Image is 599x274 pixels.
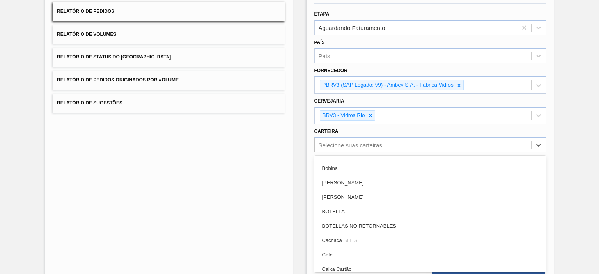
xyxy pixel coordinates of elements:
[314,190,546,204] div: [PERSON_NAME]
[57,9,114,14] span: Relatório de Pedidos
[314,68,347,73] label: Fornecedor
[53,48,285,67] button: Relatório de Status do [GEOGRAPHIC_DATA]
[57,100,122,106] span: Relatório de Sugestões
[53,2,285,21] button: Relatório de Pedidos
[53,94,285,113] button: Relatório de Sugestões
[319,53,330,59] div: País
[314,40,325,45] label: País
[57,54,171,60] span: Relatório de Status do [GEOGRAPHIC_DATA]
[314,175,546,190] div: [PERSON_NAME]
[314,161,546,175] div: Bobina
[314,247,546,262] div: Café
[320,111,366,120] div: BRV3 - Vidros Rio
[314,98,344,104] label: Cervejaria
[57,32,116,37] span: Relatório de Volumes
[57,77,179,83] span: Relatório de Pedidos Originados por Volume
[314,204,546,219] div: BOTELLA
[314,233,546,247] div: Cachaça BEES
[53,25,285,44] button: Relatório de Volumes
[314,129,338,134] label: Carteira
[314,11,330,17] label: Etapa
[319,24,385,31] div: Aguardando Faturamento
[314,219,546,233] div: BOTELLAS NO RETORNABLES
[319,141,382,148] div: Selecione suas carteiras
[320,80,455,90] div: PBRV3 (SAP Legado: 99) - Ambev S.A. - Fábrica Vidros
[53,71,285,90] button: Relatório de Pedidos Originados por Volume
